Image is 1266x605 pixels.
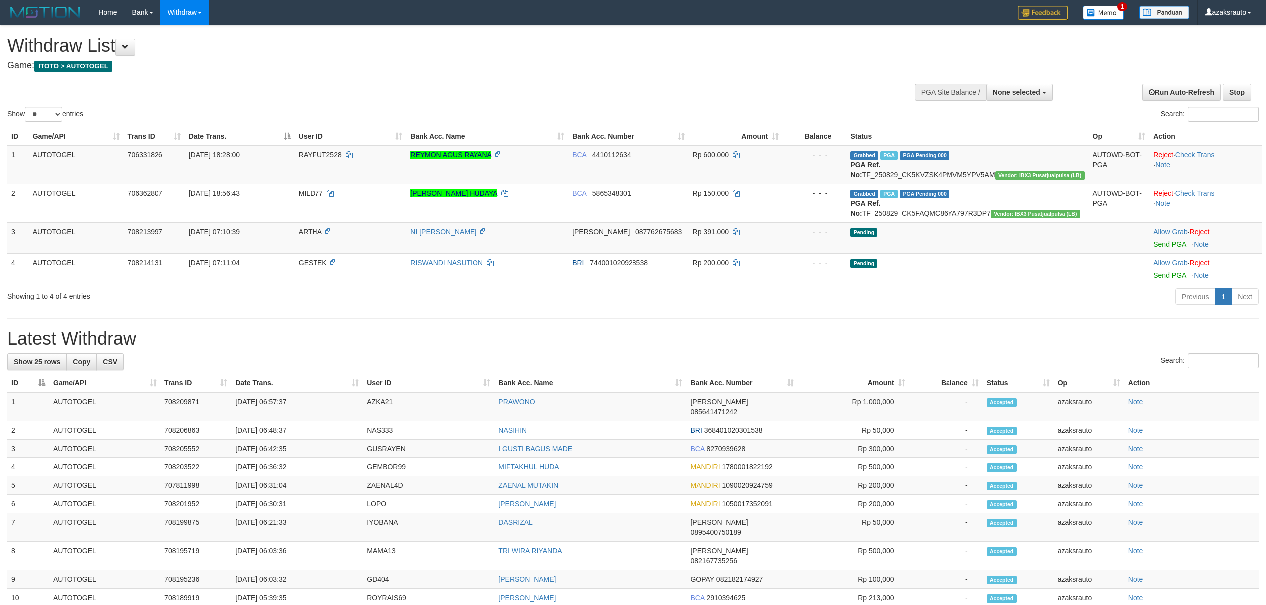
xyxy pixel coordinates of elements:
td: azaksrauto [1054,570,1124,589]
td: azaksrauto [1054,513,1124,542]
th: Status [846,127,1088,146]
b: PGA Ref. No: [850,199,880,217]
td: - [909,392,983,421]
th: ID: activate to sort column descending [7,374,49,392]
span: [PERSON_NAME] [690,547,748,555]
td: AUTOTOGEL [49,495,160,513]
span: Rp 150.000 [693,189,729,197]
span: RAYPUT2528 [299,151,342,159]
a: I GUSTI BAGUS MADE [498,445,572,453]
a: Note [1128,481,1143,489]
span: Rp 200.000 [693,259,729,267]
a: Note [1128,500,1143,508]
span: ARTHA [299,228,321,236]
label: Search: [1161,107,1259,122]
span: Copy 085641471242 to clipboard [690,408,737,416]
a: Reject [1153,189,1173,197]
th: Game/API: activate to sort column ascending [29,127,124,146]
span: Accepted [987,519,1017,527]
a: Next [1231,288,1259,305]
td: AUTOTOGEL [49,392,160,421]
td: azaksrauto [1054,458,1124,476]
th: Action [1149,127,1262,146]
a: MIFTAKHUL HUDA [498,463,559,471]
td: [DATE] 06:21:33 [231,513,363,542]
td: 1 [7,392,49,421]
b: PGA Ref. No: [850,161,880,179]
span: Accepted [987,482,1017,490]
td: 708203522 [160,458,231,476]
th: Bank Acc. Number: activate to sort column ascending [568,127,688,146]
th: Trans ID: activate to sort column ascending [160,374,231,392]
a: TRI WIRA RIYANDA [498,547,562,555]
td: ZAENAL4D [363,476,494,495]
a: [PERSON_NAME] [498,500,556,508]
div: PGA Site Balance / [915,84,986,101]
th: Bank Acc. Name: activate to sort column ascending [406,127,568,146]
a: PRAWONO [498,398,535,406]
a: Note [1194,271,1209,279]
a: NASIHIN [498,426,527,434]
span: CSV [103,358,117,366]
th: User ID: activate to sort column ascending [295,127,406,146]
td: NAS333 [363,421,494,440]
td: AUTOTOGEL [29,184,124,222]
td: 5 [7,476,49,495]
input: Search: [1188,353,1259,368]
select: Showentries [25,107,62,122]
a: Check Trans [1175,151,1215,159]
img: panduan.png [1139,6,1189,19]
td: GD404 [363,570,494,589]
a: Allow Grab [1153,259,1187,267]
td: 708195236 [160,570,231,589]
img: Button%20Memo.svg [1083,6,1124,20]
td: AUTOTOGEL [49,421,160,440]
td: 3 [7,222,29,253]
span: MANDIRI [690,463,720,471]
th: Bank Acc. Number: activate to sort column ascending [686,374,797,392]
a: REYMON AGUS RAYANA [410,151,491,159]
a: Note [1128,518,1143,526]
a: Reject [1190,228,1210,236]
td: - [909,495,983,513]
div: - - - [787,227,842,237]
td: 2 [7,421,49,440]
span: [PERSON_NAME] [690,518,748,526]
span: [PERSON_NAME] [572,228,630,236]
a: NI [PERSON_NAME] [410,228,476,236]
a: [PERSON_NAME] HUDAYA [410,189,497,197]
td: - [909,458,983,476]
td: AUTOTOGEL [29,253,124,284]
a: Note [1128,463,1143,471]
a: Reject [1190,259,1210,267]
td: Rp 300,000 [798,440,909,458]
span: [DATE] 18:56:43 [189,189,240,197]
a: Note [1128,426,1143,434]
td: AUTOTOGEL [29,146,124,184]
span: [PERSON_NAME] [690,398,748,406]
div: - - - [787,258,842,268]
span: 1 [1117,2,1128,11]
label: Search: [1161,353,1259,368]
a: Reject [1153,151,1173,159]
td: 8 [7,542,49,570]
span: Show 25 rows [14,358,60,366]
td: 1 [7,146,29,184]
a: Note [1128,594,1143,602]
a: [PERSON_NAME] [498,594,556,602]
a: Allow Grab [1153,228,1187,236]
span: · [1153,259,1189,267]
a: RISWANDI NASUTION [410,259,483,267]
span: Copy 368401020301538 to clipboard [704,426,763,434]
th: Date Trans.: activate to sort column descending [185,127,295,146]
td: [DATE] 06:57:37 [231,392,363,421]
td: AUTOTOGEL [49,476,160,495]
a: ZAENAL MUTAKIN [498,481,558,489]
td: 4 [7,458,49,476]
td: 708195719 [160,542,231,570]
td: · [1149,253,1262,284]
td: 708201952 [160,495,231,513]
td: 708205552 [160,440,231,458]
a: Note [1155,199,1170,207]
span: 708213997 [128,228,162,236]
